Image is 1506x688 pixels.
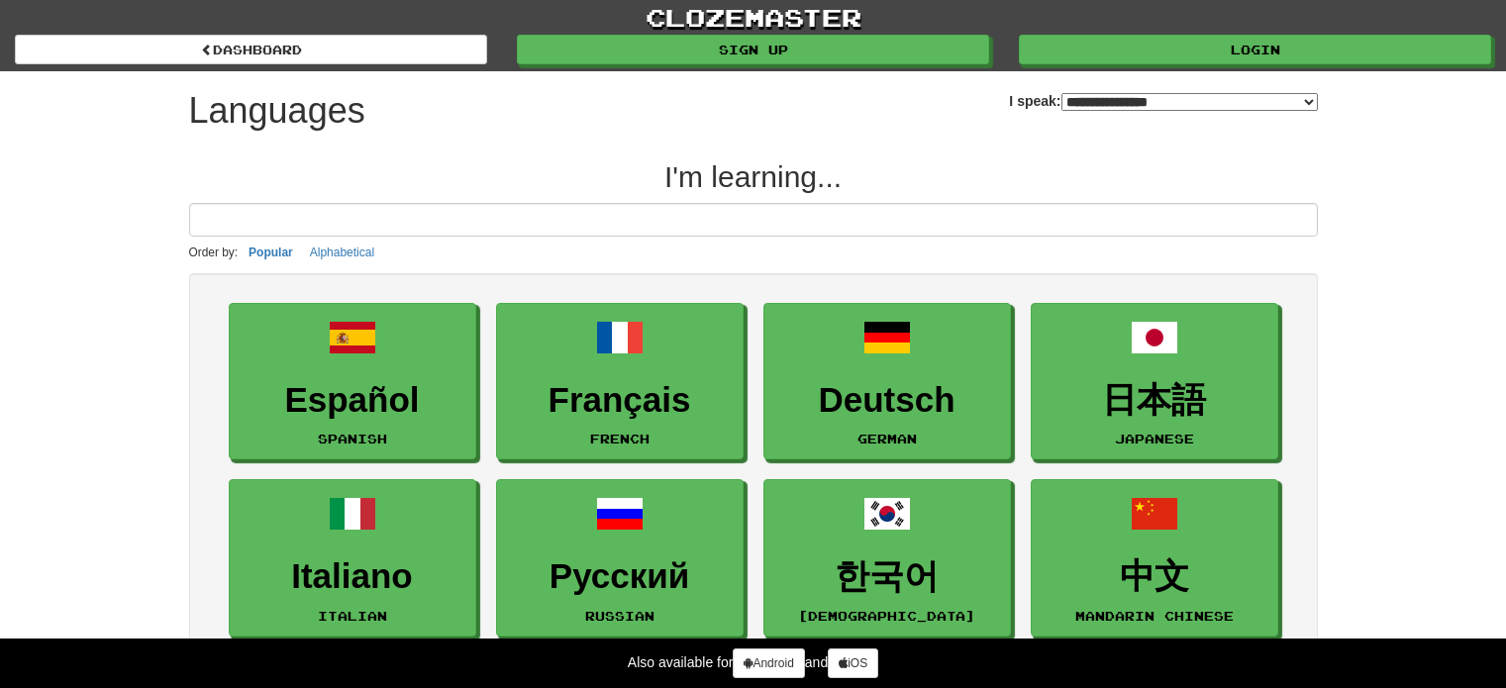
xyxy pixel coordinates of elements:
h3: Français [507,381,733,420]
a: 한국어[DEMOGRAPHIC_DATA] [763,479,1011,637]
select: I speak: [1061,93,1318,111]
a: 日本語Japanese [1031,303,1278,460]
h3: 中文 [1042,557,1267,596]
a: EspañolSpanish [229,303,476,460]
a: FrançaisFrench [496,303,744,460]
h3: 한국어 [774,557,1000,596]
h3: Русский [507,557,733,596]
a: DeutschGerman [763,303,1011,460]
button: Popular [243,242,299,263]
small: [DEMOGRAPHIC_DATA] [798,609,975,623]
small: Italian [318,609,387,623]
button: Alphabetical [304,242,380,263]
a: Sign up [517,35,989,64]
label: I speak: [1009,91,1317,111]
small: German [857,432,917,445]
small: Mandarin Chinese [1075,609,1234,623]
h3: 日本語 [1042,381,1267,420]
h1: Languages [189,91,365,131]
h3: Italiano [240,557,465,596]
small: Spanish [318,432,387,445]
a: Android [733,648,804,678]
a: iOS [828,648,878,678]
small: French [590,432,650,445]
small: Order by: [189,246,239,259]
a: ItalianoItalian [229,479,476,637]
h3: Deutsch [774,381,1000,420]
h3: Español [240,381,465,420]
small: Russian [585,609,654,623]
a: РусскийRussian [496,479,744,637]
a: 中文Mandarin Chinese [1031,479,1278,637]
h2: I'm learning... [189,160,1318,193]
a: Login [1019,35,1491,64]
a: dashboard [15,35,487,64]
small: Japanese [1115,432,1194,445]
